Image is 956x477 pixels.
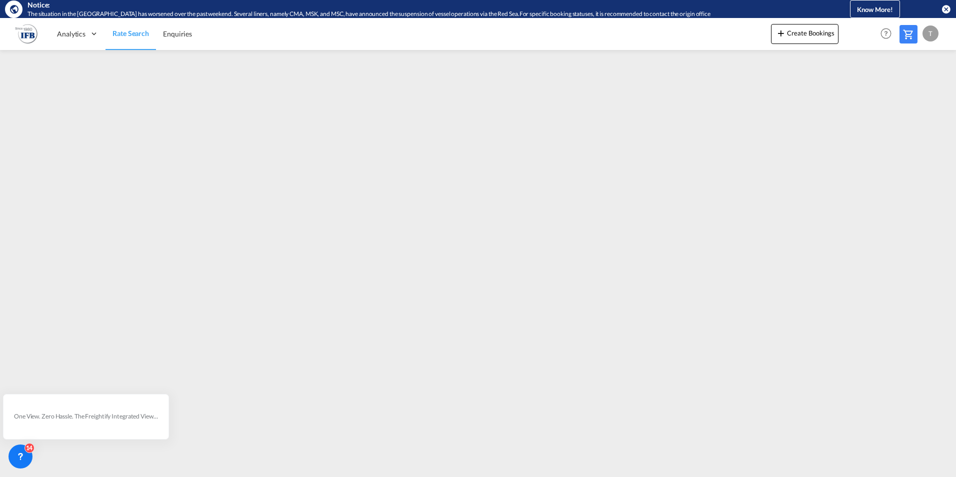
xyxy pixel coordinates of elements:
md-icon: icon-plus 400-fg [775,27,787,39]
div: The situation in the Red Sea has worsened over the past weekend. Several liners, namely CMA, MSK,... [27,10,809,18]
span: Help [877,25,894,42]
img: b628ab10256c11eeb52753acbc15d091.png [15,22,37,45]
div: Analytics [50,17,105,50]
div: T [922,25,938,41]
button: icon-plus 400-fgCreate Bookings [771,24,838,44]
span: Enquiries [163,29,192,38]
a: Enquiries [156,17,199,50]
button: icon-close-circle [941,4,951,14]
span: Analytics [57,29,85,39]
a: Rate Search [105,17,156,50]
span: Rate Search [112,29,149,37]
span: Know More! [857,5,893,13]
md-icon: icon-earth [9,4,19,14]
div: Help [877,25,899,43]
